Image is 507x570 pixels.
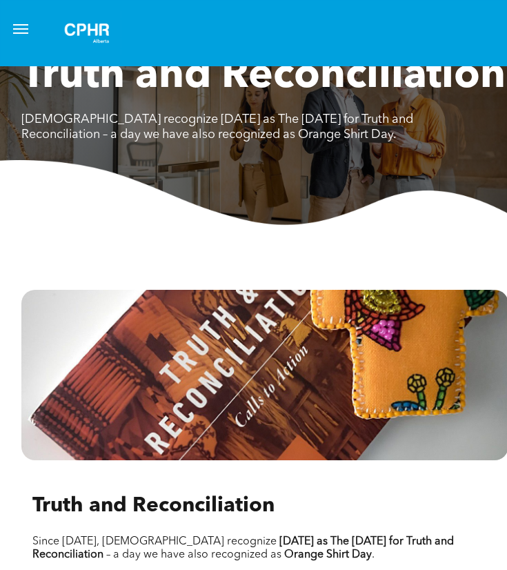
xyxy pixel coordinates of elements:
[32,495,275,516] span: Truth and Reconciliation
[21,56,506,97] span: Truth and Reconciliation
[7,15,34,43] button: menu
[32,536,277,547] span: Since [DATE], [DEMOGRAPHIC_DATA] recognize
[372,549,375,560] span: .
[21,113,413,141] span: [DEMOGRAPHIC_DATA] recognize [DATE] as The [DATE] for Truth and Reconciliation – a day we have al...
[106,549,281,560] span: – a day we have also recognized as
[52,11,121,55] img: A white background with a few lines on it
[284,549,372,560] strong: Orange Shirt Day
